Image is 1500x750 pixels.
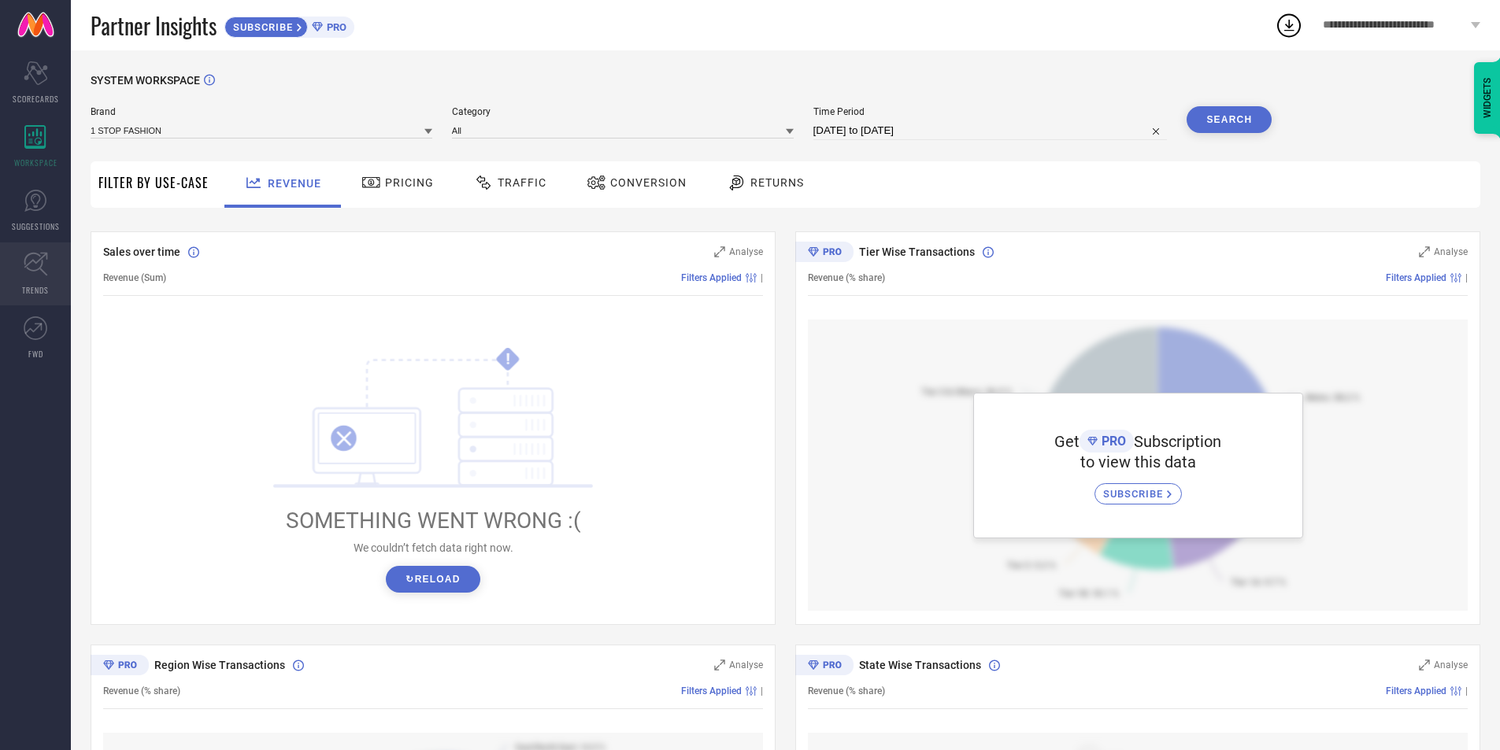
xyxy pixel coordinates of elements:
span: Analyse [729,659,763,671]
span: Conversion [610,176,687,189]
button: ↻Reload [386,566,480,593]
span: FWD [28,348,43,360]
span: | [1465,685,1468,696]
span: We couldn’t fetch data right now. [354,541,513,554]
span: SCORECARDS [13,93,59,105]
span: Revenue (% share) [808,272,885,283]
span: TRENDS [22,284,49,296]
svg: Zoom [714,659,725,671]
span: SUBSCRIBE [1103,488,1167,500]
span: | [1465,272,1468,283]
span: Pricing [385,176,434,189]
span: Analyse [729,246,763,257]
span: State Wise Transactions [859,659,981,671]
span: Revenue (% share) [103,685,180,696]
svg: Zoom [714,246,725,257]
span: Filter By Use-Case [98,173,209,192]
span: Category [452,106,794,117]
span: Filters Applied [681,685,742,696]
div: Open download list [1275,11,1303,39]
span: Filters Applied [681,272,742,283]
span: Revenue (% share) [808,685,885,696]
input: Select time period [813,121,1168,140]
span: Get [1054,432,1080,451]
tspan: ! [506,350,510,368]
span: Returns [750,176,804,189]
span: Partner Insights [91,9,217,42]
a: SUBSCRIBEPRO [224,13,354,38]
span: Filters Applied [1386,685,1446,696]
span: Analyse [1434,246,1468,257]
span: | [761,272,763,283]
span: Sales over time [103,246,180,258]
div: Premium [91,655,149,678]
span: SUGGESTIONS [12,220,60,232]
a: SUBSCRIBE [1094,471,1182,504]
span: WORKSPACE [14,157,57,168]
span: Filters Applied [1386,272,1446,283]
span: Revenue [268,177,321,190]
span: Brand [91,106,432,117]
span: SYSTEM WORKSPACE [91,74,200,87]
span: Analyse [1434,659,1468,671]
svg: Zoom [1419,659,1430,671]
span: Subscription [1134,432,1221,451]
span: Region Wise Transactions [154,659,285,671]
span: PRO [323,21,346,33]
span: to view this data [1080,453,1196,471]
div: Premium [795,655,854,678]
span: SOMETHING WENT WRONG :( [286,508,581,534]
div: Premium [795,242,854,265]
span: Traffic [498,176,546,189]
button: Search [1187,106,1272,133]
span: | [761,685,763,696]
span: Time Period [813,106,1168,117]
span: PRO [1098,434,1126,449]
span: Tier Wise Transactions [859,246,975,258]
svg: Zoom [1419,246,1430,257]
span: Revenue (Sum) [103,272,166,283]
span: SUBSCRIBE [225,21,297,33]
